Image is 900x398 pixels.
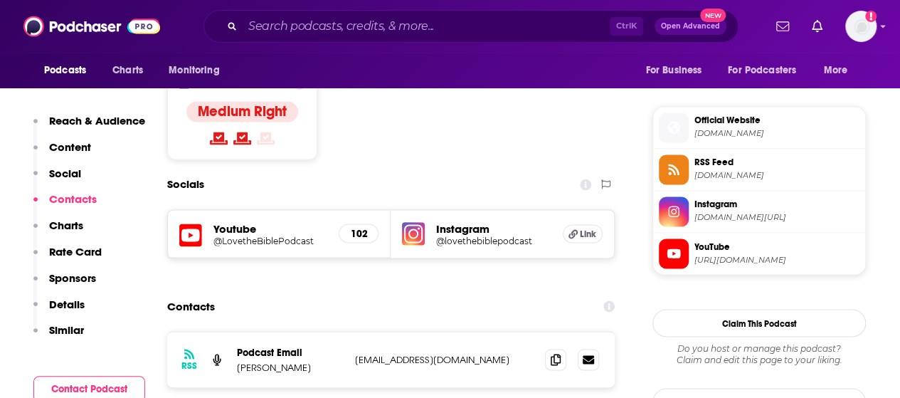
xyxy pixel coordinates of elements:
[33,271,96,298] button: Sponsors
[694,240,859,253] span: YouTube
[659,155,859,184] a: RSS Feed[DOMAIN_NAME]
[635,57,719,84] button: open menu
[659,239,859,268] a: YouTube[URL][DOMAIN_NAME]
[771,14,795,38] a: Show notifications dropdown
[112,61,143,80] span: Charts
[243,15,610,38] input: Search podcasts, credits, & more...
[563,224,603,243] a: Link
[865,11,877,22] svg: Add a profile image
[159,57,238,84] button: open menu
[181,360,197,371] h3: RSS
[34,57,105,84] button: open menu
[33,323,84,350] button: Similar
[694,170,859,181] span: feeds.buzzsprout.com
[44,61,86,80] span: Podcasts
[652,342,866,354] span: Do you host or manage this podcast?
[237,361,344,373] p: [PERSON_NAME]
[49,245,102,258] p: Rate Card
[351,227,366,239] h5: 102
[203,10,738,43] div: Search podcasts, credits, & more...
[49,192,97,206] p: Contacts
[652,342,866,365] div: Claim and edit this page to your liking.
[645,61,702,80] span: For Business
[33,192,97,219] button: Contacts
[719,57,817,84] button: open menu
[33,114,145,140] button: Reach & Audience
[213,235,327,246] a: @LovetheBiblePodcast
[694,156,859,169] span: RSS Feed
[610,17,643,36] span: Ctrl K
[169,61,219,80] span: Monitoring
[402,222,425,245] img: iconImage
[33,245,102,271] button: Rate Card
[845,11,877,42] button: Show profile menu
[845,11,877,42] img: User Profile
[49,167,81,180] p: Social
[694,128,859,139] span: buzzsprout.com
[49,271,96,285] p: Sponsors
[23,13,160,40] img: Podchaser - Follow, Share and Rate Podcasts
[814,57,866,84] button: open menu
[213,221,327,235] h5: Youtube
[845,11,877,42] span: Logged in as WPubPR1
[167,293,215,320] h2: Contacts
[167,171,204,198] h2: Socials
[237,346,344,358] p: Podcast Email
[33,140,91,167] button: Content
[49,140,91,154] p: Content
[694,114,859,127] span: Official Website
[661,23,720,30] span: Open Advanced
[659,112,859,142] a: Official Website[DOMAIN_NAME]
[806,14,828,38] a: Show notifications dropdown
[355,353,534,365] p: [EMAIL_ADDRESS][DOMAIN_NAME]
[694,198,859,211] span: Instagram
[33,167,81,193] button: Social
[436,235,551,246] a: @lovethebiblepodcast
[700,9,726,22] span: New
[694,212,859,223] span: instagram.com/lovethebiblepodcast
[33,298,85,324] button: Details
[49,114,145,127] p: Reach & Audience
[49,323,84,337] p: Similar
[655,18,726,35] button: Open AdvancedNew
[652,309,866,337] button: Claim This Podcast
[49,219,83,232] p: Charts
[33,219,83,245] button: Charts
[436,221,551,235] h5: Instagram
[198,103,287,120] h4: Medium Right
[659,197,859,226] a: Instagram[DOMAIN_NAME][URL]
[103,57,152,84] a: Charts
[728,61,796,80] span: For Podcasters
[694,254,859,265] span: https://www.youtube.com/@LovetheBiblePodcast
[824,61,848,80] span: More
[580,228,596,239] span: Link
[49,298,85,311] p: Details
